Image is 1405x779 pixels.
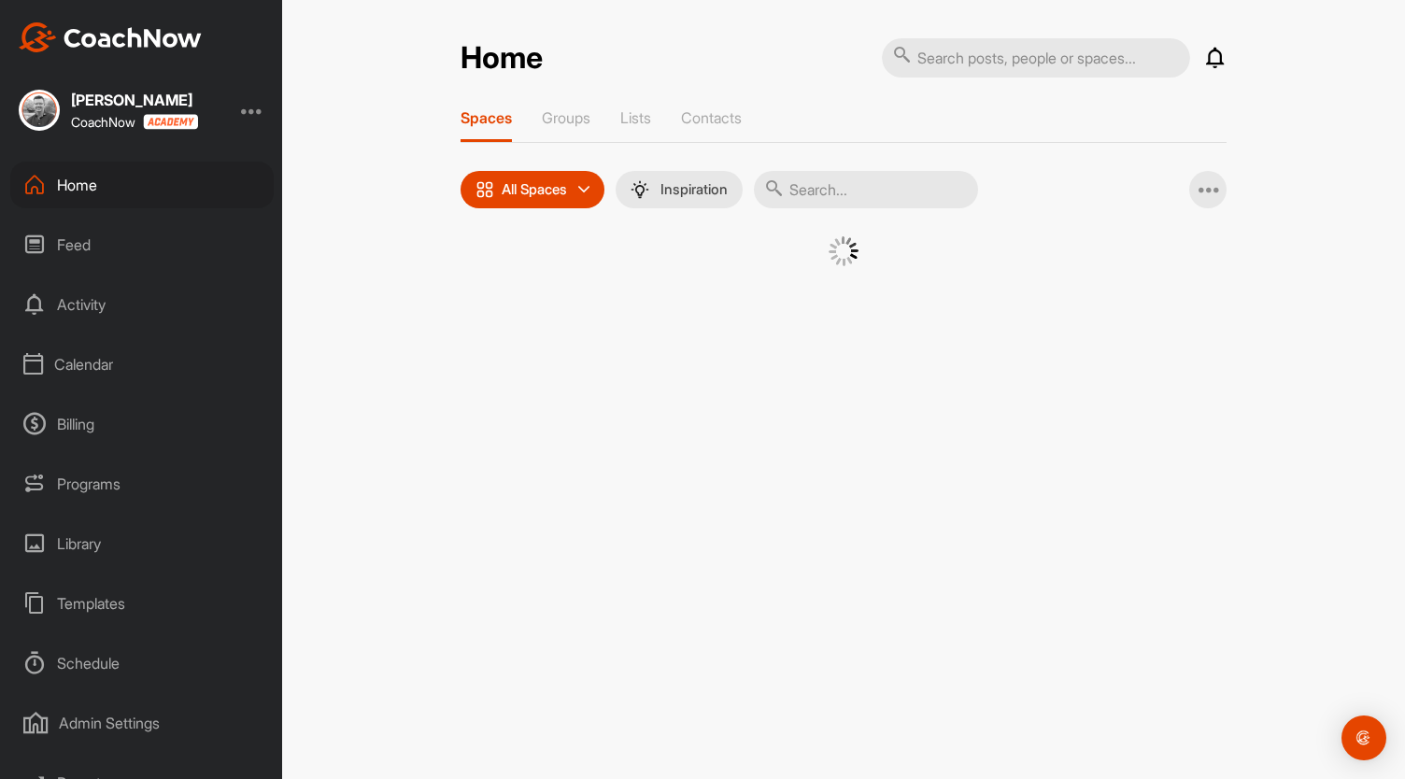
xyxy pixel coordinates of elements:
[631,180,649,199] img: menuIcon
[10,580,274,627] div: Templates
[143,114,198,130] img: CoachNow acadmey
[19,90,60,131] img: square_a4d676964544831e881a6ed8885420ce.jpg
[19,22,202,52] img: CoachNow
[542,108,590,127] p: Groups
[1341,715,1386,760] div: Open Intercom Messenger
[10,460,274,507] div: Programs
[10,640,274,687] div: Schedule
[829,236,859,266] img: G6gVgL6ErOh57ABN0eRmCEwV0I4iEi4d8EwaPGI0tHgoAbU4EAHFLEQAh+QQFCgALACwIAA4AGAASAAAEbHDJSesaOCdk+8xg...
[882,38,1190,78] input: Search posts, people or spaces...
[461,108,512,127] p: Spaces
[461,40,543,77] h2: Home
[10,281,274,328] div: Activity
[10,162,274,208] div: Home
[71,114,198,130] div: CoachNow
[754,171,978,208] input: Search...
[620,108,651,127] p: Lists
[10,221,274,268] div: Feed
[502,182,567,197] p: All Spaces
[660,182,728,197] p: Inspiration
[475,180,494,199] img: icon
[10,341,274,388] div: Calendar
[681,108,742,127] p: Contacts
[10,401,274,447] div: Billing
[10,700,274,746] div: Admin Settings
[10,520,274,567] div: Library
[71,92,198,107] div: [PERSON_NAME]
